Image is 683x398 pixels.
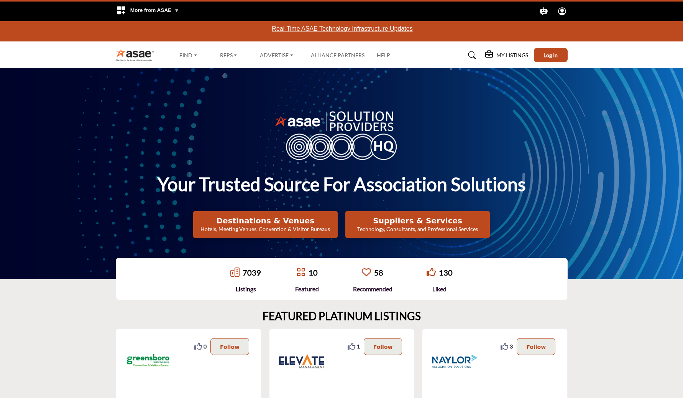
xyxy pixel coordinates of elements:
[263,310,421,323] h2: FEATURED PLATINUM LISTINGS
[210,338,249,355] button: Follow
[215,50,243,61] a: RFPs
[353,284,392,294] div: Recommended
[295,284,319,294] div: Featured
[373,342,393,351] p: Follow
[204,342,207,350] span: 0
[130,7,179,13] span: More from ASAE
[357,342,360,350] span: 1
[362,268,371,278] a: Go to Recommended
[174,50,202,61] a: Find
[279,338,325,384] img: Elevate Management Company
[345,211,490,238] button: Suppliers & Services Technology, Consultants, and Professional Services
[374,268,383,277] a: 58
[272,25,412,32] a: Real-Time ASAE Technology Infrastructure Updates
[309,268,318,277] a: 10
[254,50,299,61] a: Advertise
[348,225,488,233] p: Technology, Consultants, and Professional Services
[377,52,390,58] a: Help
[461,49,481,61] a: Search
[439,268,453,277] a: 130
[274,109,409,160] img: image
[311,52,364,58] a: Alliance Partners
[195,225,335,233] p: Hotels, Meeting Venues, Convention & Visitor Bureaus
[158,172,526,196] h1: Your Trusted Source for Association Solutions
[348,216,488,225] h2: Suppliers & Services
[220,342,240,351] p: Follow
[517,338,555,355] button: Follow
[526,342,546,351] p: Follow
[534,48,568,62] button: Log In
[195,216,335,225] h2: Destinations & Venues
[230,284,261,294] div: Listings
[543,52,558,58] span: Log In
[116,49,158,61] img: Site Logo
[427,268,436,277] i: Go to Liked
[125,338,171,384] img: Greensboro Area CVB
[510,342,513,350] span: 3
[496,52,528,59] h5: My Listings
[432,338,478,384] img: Naylor Association Solutions
[243,268,261,277] a: 7039
[485,51,528,60] div: My Listings
[193,211,338,238] button: Destinations & Venues Hotels, Meeting Venues, Convention & Visitor Bureaus
[112,2,184,21] div: More from ASAE
[364,338,402,355] button: Follow
[427,284,453,294] div: Liked
[296,268,305,278] a: Go to Featured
